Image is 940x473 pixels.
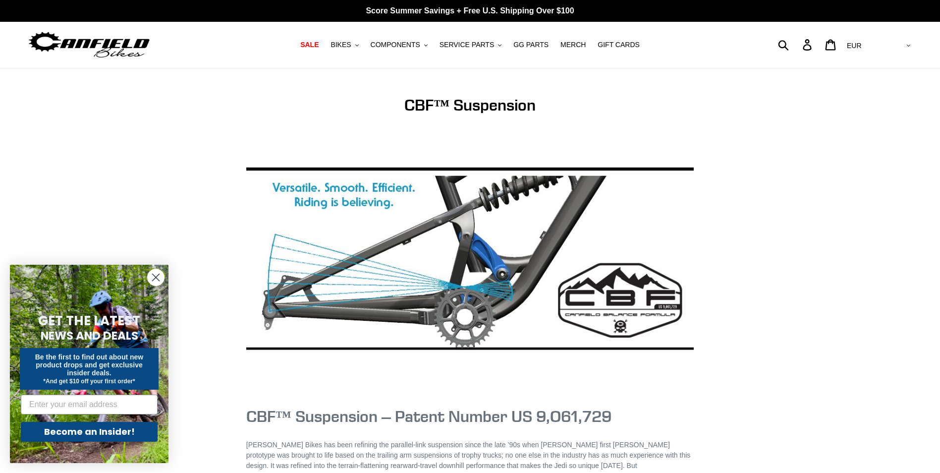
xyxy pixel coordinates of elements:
[43,378,135,385] span: *And get $10 off your first order*
[35,353,144,377] span: Be the first to find out about new product drops and get exclusive insider deals.
[331,41,351,49] span: BIKES
[38,312,140,330] span: GET THE LATEST
[147,269,165,286] button: Close dialog
[246,407,694,426] h1: CBF™ Suspension – Patent Number US 9,O61,729
[41,328,138,344] span: NEWS AND DEALS
[560,41,586,49] span: MERCH
[27,29,151,60] img: Canfield Bikes
[326,38,363,52] button: BIKES
[21,422,158,442] button: Become an Insider!
[295,38,324,52] a: SALE
[508,38,553,52] a: GG PARTS
[555,38,591,52] a: MERCH
[371,41,420,49] span: COMPONENTS
[300,41,319,49] span: SALE
[246,96,694,115] h1: CBF™ Suspension
[21,395,158,414] input: Enter your email address
[598,41,640,49] span: GIFT CARDS
[435,38,506,52] button: SERVICE PARTS
[366,38,433,52] button: COMPONENTS
[513,41,549,49] span: GG PARTS
[783,34,809,56] input: Search
[593,38,645,52] a: GIFT CARDS
[440,41,494,49] span: SERVICE PARTS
